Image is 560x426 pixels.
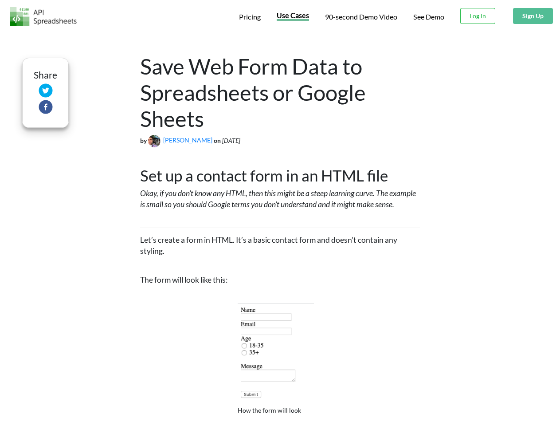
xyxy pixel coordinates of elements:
i: Okay, if you don’t know any HTML, then this might be a steep learning curve. The example is small... [140,189,416,209]
b: on [214,136,221,144]
i: [DATE] [222,136,240,144]
span: 90-second Demo Video [325,13,397,20]
span: Pricing [239,12,261,21]
h1: Save Web Form Data to Spreadsheets or Google Sheets [140,53,420,131]
h1: Set up a contact form in an HTML file [140,166,420,185]
button: facebook [39,100,53,116]
p: Let’s create a form in HTML. It’s a basic contact form and doesn’t contain any styling. [140,234,420,256]
a: See Demo [413,12,444,22]
h4: Share [34,69,57,80]
figcaption: How the form will look [238,406,322,415]
button: Sign Up [513,8,553,24]
p: The form will look like this: [140,274,420,285]
span: Use Cases [277,11,309,20]
button: twitter [39,83,53,100]
button: Log In [460,8,495,24]
img: Adhaar.jpg [148,135,161,147]
b: by [140,136,147,144]
a: [PERSON_NAME] [163,136,212,144]
img: WebFormData2 [238,303,313,406]
img: Logo.png [10,7,77,26]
